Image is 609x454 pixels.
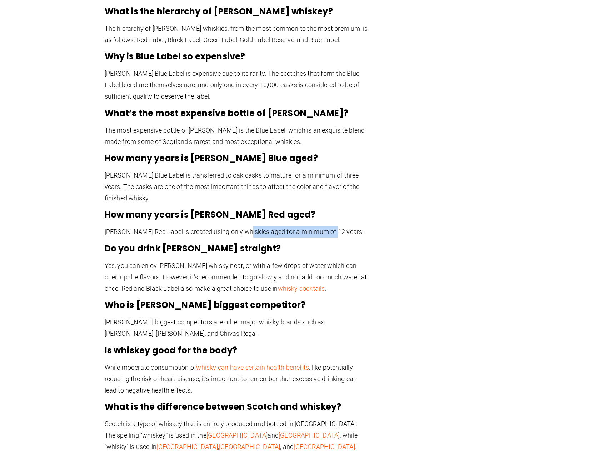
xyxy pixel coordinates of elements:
[105,170,369,204] p: [PERSON_NAME] Blue Label is transferred to oak casks to mature for a minimum of three years. The ...
[219,443,280,450] a: [GEOGRAPHIC_DATA]
[105,51,369,62] h3: Why is Blue Label so expensive?
[105,6,369,17] h3: What is the hierarchy of [PERSON_NAME] whiskey?
[105,153,369,164] h3: How many years is [PERSON_NAME] Blue aged?
[105,209,369,220] h3: How many years is [PERSON_NAME] Red aged?
[294,443,355,450] a: [GEOGRAPHIC_DATA]
[105,125,369,148] p: The most expensive bottle of [PERSON_NAME] is the Blue Label, which is an exquisite blend made fr...
[279,431,340,439] a: [GEOGRAPHIC_DATA]
[105,401,369,413] h3: What is the difference between Scotch and whiskey?
[206,431,268,439] a: [GEOGRAPHIC_DATA]
[105,243,369,254] h3: Do you drink [PERSON_NAME] straight?
[105,108,369,119] h3: What’s the most expensive bottle of [PERSON_NAME]?
[105,299,369,311] h3: Who is [PERSON_NAME] biggest competitor?
[105,362,369,396] p: While moderate consumption of , like potentially reducing the risk of heart disease, it’s importa...
[105,23,369,46] p: The hierarchy of [PERSON_NAME] whiskies, from the most common to the most premium, is as follows:...
[105,316,369,339] p: [PERSON_NAME] biggest competitors are other major whisky brands such as [PERSON_NAME], [PERSON_NA...
[156,443,218,450] a: [GEOGRAPHIC_DATA]
[105,226,369,238] p: [PERSON_NAME] Red Label is created using only whiskies aged for a minimum of 12 years.
[105,260,369,294] p: Yes, you can enjoy [PERSON_NAME] whisky neat, or with a few drops of water which can open up the ...
[196,364,309,371] a: whisky can have certain health benefits
[105,345,369,356] h3: Is whiskey good for the body?
[278,285,325,292] a: whisky cocktails
[105,68,369,102] p: [PERSON_NAME] Blue Label is expensive due to its rarity. The scotches that form the Blue Label bl...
